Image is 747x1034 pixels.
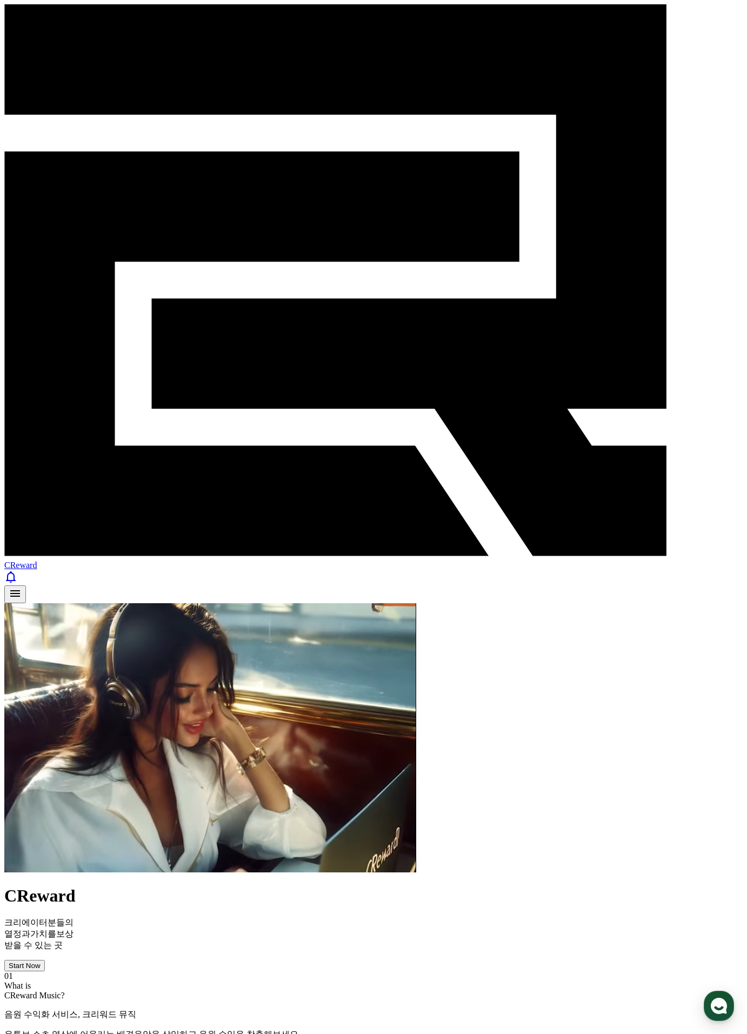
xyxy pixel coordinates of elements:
span: 크리워드 뮤직 [82,1010,136,1019]
a: CReward [4,551,743,570]
a: 대화 [71,343,139,370]
h1: CReward [4,886,743,906]
a: 설정 [139,343,208,370]
span: 홈 [34,359,41,368]
a: Start Now [4,960,45,970]
span: CReward [4,561,37,570]
p: 크리에이터분들의 과 를 받을 수 있는 곳 [4,917,743,951]
span: 보상 [56,929,74,938]
button: Start Now [4,960,45,971]
div: Start Now [9,962,41,970]
span: 음원 수익화 서비스, [4,1010,80,1019]
span: 대화 [99,359,112,368]
span: 열정 [4,929,22,938]
span: 가치 [30,929,48,938]
span: 설정 [167,359,180,368]
div: 01 [4,971,743,981]
a: 홈 [3,343,71,370]
span: What is CReward Music? [4,981,65,1000]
